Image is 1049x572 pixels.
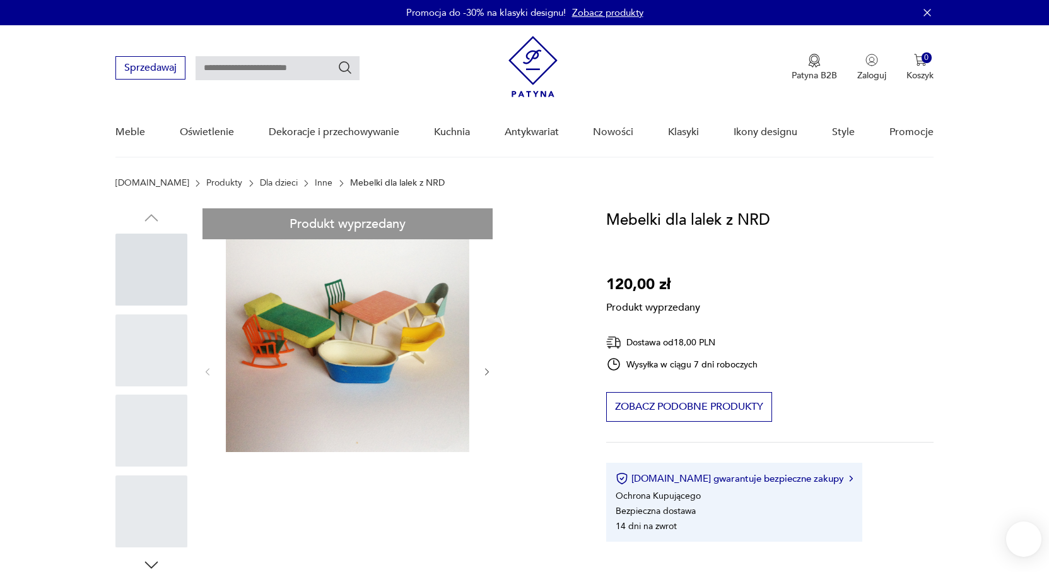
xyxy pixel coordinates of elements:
p: Koszyk [906,69,934,81]
p: Mebelki dla lalek z NRD [350,178,445,188]
p: 120,00 zł [606,273,700,297]
a: Inne [315,178,332,188]
img: Ikonka użytkownika [865,54,878,66]
button: Sprzedawaj [115,56,185,80]
img: Ikona dostawy [606,335,621,350]
p: Promocja do -30% na klasyki designu! [406,6,566,19]
li: Ochrona Kupującego [616,490,701,502]
a: Nowości [593,108,633,157]
a: Dekoracje i przechowywanie [269,108,399,157]
img: Ikona certyfikatu [616,472,628,485]
a: Meble [115,108,145,157]
button: Szukaj [337,60,353,75]
button: Zobacz podobne produkty [606,392,772,422]
iframe: Smartsupp widget button [1006,521,1041,557]
li: Bezpieczna dostawa [616,505,696,517]
li: 14 dni na zwrot [616,520,677,532]
a: Dla dzieci [260,178,298,188]
img: Ikona medalu [808,54,821,68]
a: Antykwariat [505,108,559,157]
p: Produkt wyprzedany [606,297,700,314]
a: Style [832,108,855,157]
button: 0Koszyk [906,54,934,81]
button: Patyna B2B [792,54,837,81]
a: Ikony designu [734,108,797,157]
div: Dostawa od 18,00 PLN [606,335,758,350]
button: Zaloguj [857,54,886,81]
img: Ikona strzałki w prawo [849,475,853,482]
img: Patyna - sklep z meblami i dekoracjami vintage [508,36,558,97]
div: Wysyłka w ciągu 7 dni roboczych [606,357,758,372]
a: Kuchnia [434,108,470,157]
a: Oświetlenie [180,108,234,157]
a: [DOMAIN_NAME] [115,178,189,188]
a: Klasyki [668,108,699,157]
p: Patyna B2B [792,69,837,81]
p: Zaloguj [857,69,886,81]
a: Ikona medaluPatyna B2B [792,54,837,81]
a: Produkty [206,178,242,188]
a: Sprzedawaj [115,64,185,73]
h1: Mebelki dla lalek z NRD [606,208,770,232]
a: Zobacz produkty [572,6,643,19]
button: [DOMAIN_NAME] gwarantuje bezpieczne zakupy [616,472,852,485]
div: 0 [922,52,932,63]
img: Ikona koszyka [914,54,927,66]
a: Promocje [889,108,934,157]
